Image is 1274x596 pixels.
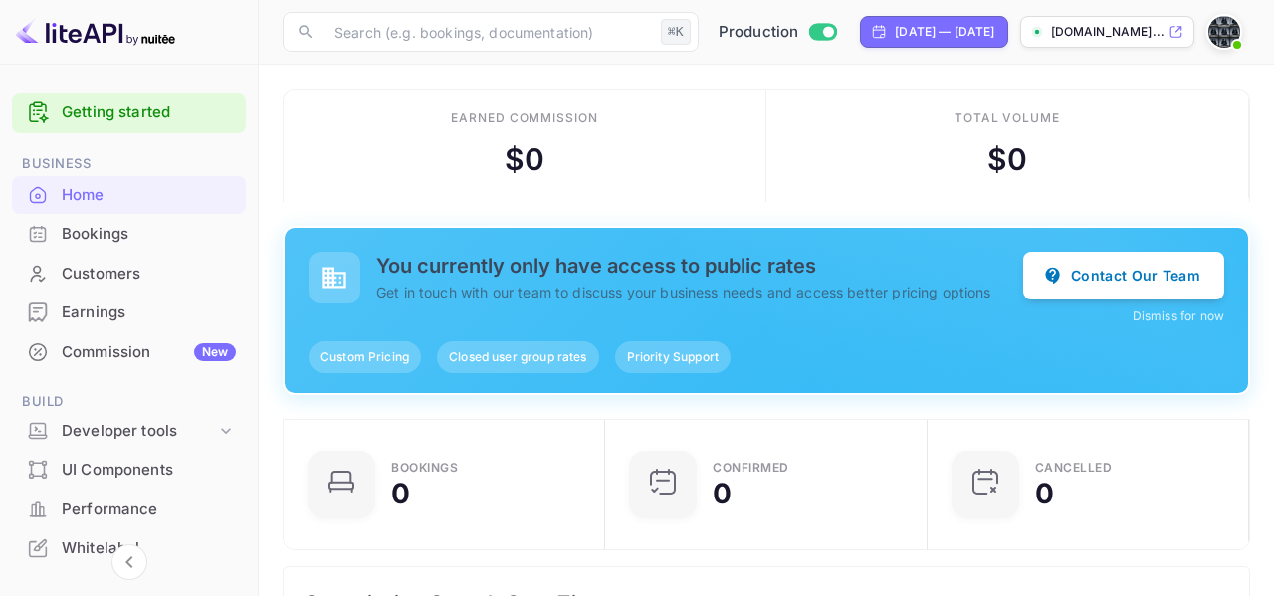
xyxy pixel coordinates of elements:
[437,348,598,366] span: Closed user group rates
[505,137,544,182] div: $ 0
[62,223,236,246] div: Bookings
[62,537,236,560] div: Whitelabel
[391,480,410,507] div: 0
[711,21,845,44] div: Switch to Sandbox mode
[12,529,246,566] a: Whitelabel
[451,109,598,127] div: Earned commission
[1023,252,1224,299] button: Contact Our Team
[62,184,236,207] div: Home
[391,462,458,474] div: Bookings
[12,255,246,294] div: Customers
[62,101,236,124] a: Getting started
[12,255,246,292] a: Customers
[12,294,246,330] a: Earnings
[62,301,236,324] div: Earnings
[309,348,421,366] span: Custom Pricing
[12,529,246,568] div: Whitelabel
[62,420,216,443] div: Developer tools
[12,414,246,449] div: Developer tools
[12,333,246,370] a: CommissionNew
[12,391,246,413] span: Build
[12,176,246,215] div: Home
[194,343,236,361] div: New
[713,480,732,507] div: 0
[12,294,246,332] div: Earnings
[12,451,246,488] a: UI Components
[1035,480,1054,507] div: 0
[1133,307,1224,325] button: Dismiss for now
[12,93,246,133] div: Getting started
[62,263,236,286] div: Customers
[955,109,1061,127] div: Total volume
[12,491,246,529] div: Performance
[12,215,246,254] div: Bookings
[987,137,1027,182] div: $ 0
[16,16,175,48] img: LiteAPI logo
[376,282,1023,302] p: Get in touch with our team to discuss your business needs and access better pricing options
[895,23,994,41] div: [DATE] — [DATE]
[719,21,799,44] span: Production
[62,341,236,364] div: Commission
[322,12,653,52] input: Search (e.g. bookings, documentation)
[1051,23,1165,41] p: [DOMAIN_NAME]...
[111,544,147,580] button: Collapse navigation
[12,176,246,213] a: Home
[713,462,789,474] div: Confirmed
[615,348,731,366] span: Priority Support
[12,491,246,527] a: Performance
[12,333,246,372] div: CommissionNew
[1035,462,1113,474] div: CANCELLED
[376,254,1023,278] h5: You currently only have access to public rates
[62,459,236,482] div: UI Components
[12,215,246,252] a: Bookings
[12,153,246,175] span: Business
[1208,16,1240,48] img: Molefi Rampai
[12,451,246,490] div: UI Components
[62,498,236,521] div: Performance
[661,19,691,45] div: ⌘K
